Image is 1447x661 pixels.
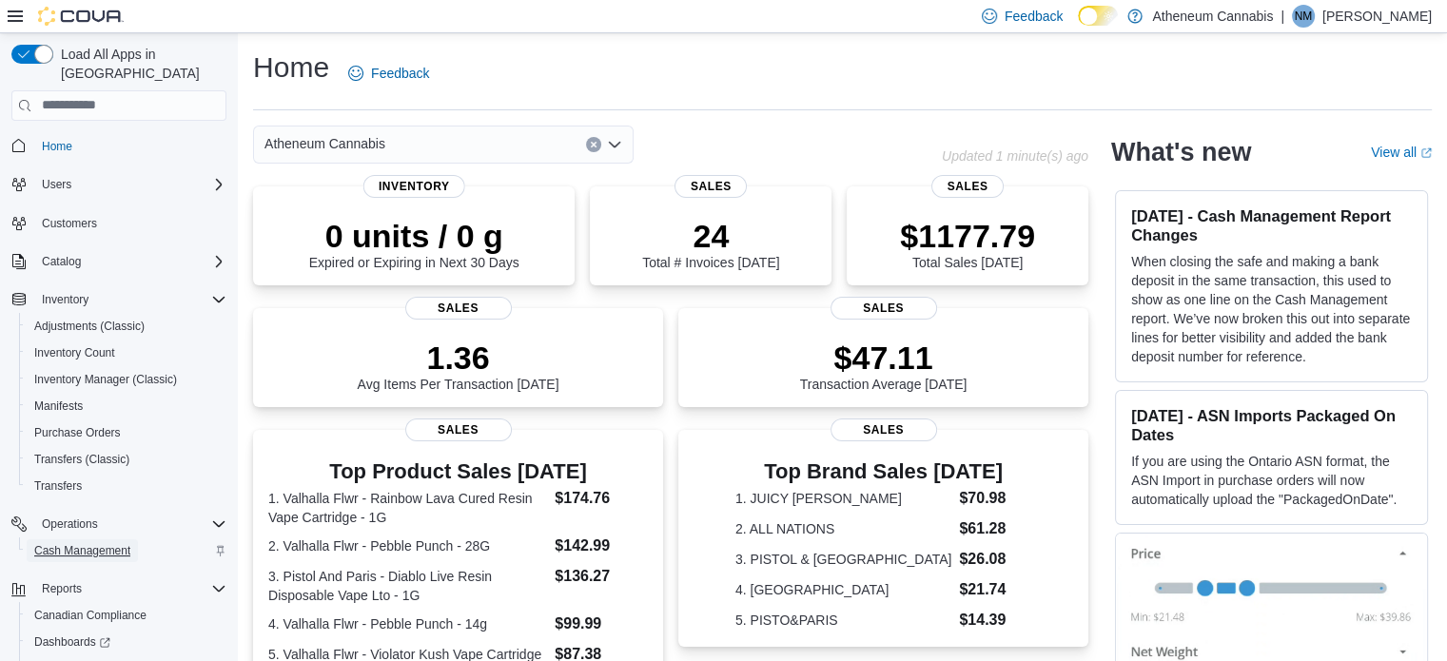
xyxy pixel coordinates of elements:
[42,139,72,154] span: Home
[735,489,951,508] dt: 1. JUICY [PERSON_NAME]
[34,288,226,311] span: Inventory
[405,297,512,320] span: Sales
[555,535,648,557] dd: $142.99
[942,148,1088,164] p: Updated 1 minute(s) ago
[53,45,226,83] span: Load All Apps in [GEOGRAPHIC_DATA]
[27,539,138,562] a: Cash Management
[34,173,79,196] button: Users
[27,448,137,471] a: Transfers (Classic)
[341,54,437,92] a: Feedback
[34,608,147,623] span: Canadian Compliance
[831,297,937,320] span: Sales
[27,631,226,653] span: Dashboards
[27,368,185,391] a: Inventory Manager (Classic)
[555,565,648,588] dd: $136.27
[1131,452,1412,509] p: If you are using the Ontario ASN format, the ASN Import in purchase orders will now automatically...
[800,339,968,392] div: Transaction Average [DATE]
[34,543,130,558] span: Cash Management
[34,399,83,414] span: Manifests
[27,341,226,364] span: Inventory Count
[735,550,951,569] dt: 3. PISTOL & [GEOGRAPHIC_DATA]
[42,177,71,192] span: Users
[34,134,226,158] span: Home
[371,64,429,83] span: Feedback
[34,345,115,360] span: Inventory Count
[900,217,1035,255] p: $1177.79
[34,478,82,494] span: Transfers
[1111,137,1251,167] h2: What's new
[4,575,234,602] button: Reports
[309,217,519,255] p: 0 units / 0 g
[1131,406,1412,444] h3: [DATE] - ASN Imports Packaged On Dates
[1420,147,1432,159] svg: External link
[931,175,1004,198] span: Sales
[42,292,88,307] span: Inventory
[19,313,234,340] button: Adjustments (Classic)
[27,421,226,444] span: Purchase Orders
[27,539,226,562] span: Cash Management
[27,395,226,418] span: Manifests
[27,604,226,627] span: Canadian Compliance
[959,517,1031,540] dd: $61.28
[34,212,105,235] a: Customers
[34,135,80,158] a: Home
[27,421,128,444] a: Purchase Orders
[34,577,89,600] button: Reports
[268,489,547,527] dt: 1. Valhalla Flwr - Rainbow Lava Cured Resin Vape Cartridge - 1G
[38,7,124,26] img: Cova
[1131,252,1412,366] p: When closing the safe and making a bank deposit in the same transaction, this used to show as one...
[19,473,234,499] button: Transfers
[19,629,234,655] a: Dashboards
[831,418,937,441] span: Sales
[735,460,1031,483] h3: Top Brand Sales [DATE]
[4,209,234,237] button: Customers
[586,137,601,152] button: Clear input
[4,132,234,160] button: Home
[27,475,226,497] span: Transfers
[34,513,106,535] button: Operations
[19,340,234,366] button: Inventory Count
[358,339,559,377] p: 1.36
[19,366,234,393] button: Inventory Manager (Classic)
[27,368,226,391] span: Inventory Manager (Classic)
[1078,6,1118,26] input: Dark Mode
[959,609,1031,632] dd: $14.39
[1322,5,1432,28] p: [PERSON_NAME]
[268,460,648,483] h3: Top Product Sales [DATE]
[34,634,110,650] span: Dashboards
[642,217,779,255] p: 24
[34,452,129,467] span: Transfers (Classic)
[268,614,547,633] dt: 4. Valhalla Flwr - Pebble Punch - 14g
[735,519,951,538] dt: 2. ALL NATIONS
[1281,5,1284,28] p: |
[1005,7,1063,26] span: Feedback
[405,418,512,441] span: Sales
[27,315,152,338] a: Adjustments (Classic)
[800,339,968,377] p: $47.11
[264,132,385,155] span: Atheneum Cannabis
[27,604,154,627] a: Canadian Compliance
[4,171,234,198] button: Users
[27,448,226,471] span: Transfers (Classic)
[19,602,234,629] button: Canadian Compliance
[1371,145,1432,160] a: View allExternal link
[34,250,88,273] button: Catalog
[19,537,234,564] button: Cash Management
[19,419,234,446] button: Purchase Orders
[253,49,329,87] h1: Home
[34,372,177,387] span: Inventory Manager (Classic)
[555,487,648,510] dd: $174.76
[1152,5,1273,28] p: Atheneum Cannabis
[34,250,226,273] span: Catalog
[34,577,226,600] span: Reports
[309,217,519,270] div: Expired or Expiring in Next 30 Days
[4,286,234,313] button: Inventory
[42,581,82,596] span: Reports
[4,248,234,275] button: Catalog
[735,611,951,630] dt: 5. PISTO&PARIS
[555,612,648,635] dd: $99.99
[959,487,1031,510] dd: $70.98
[642,217,779,270] div: Total # Invoices [DATE]
[34,513,226,535] span: Operations
[34,211,226,235] span: Customers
